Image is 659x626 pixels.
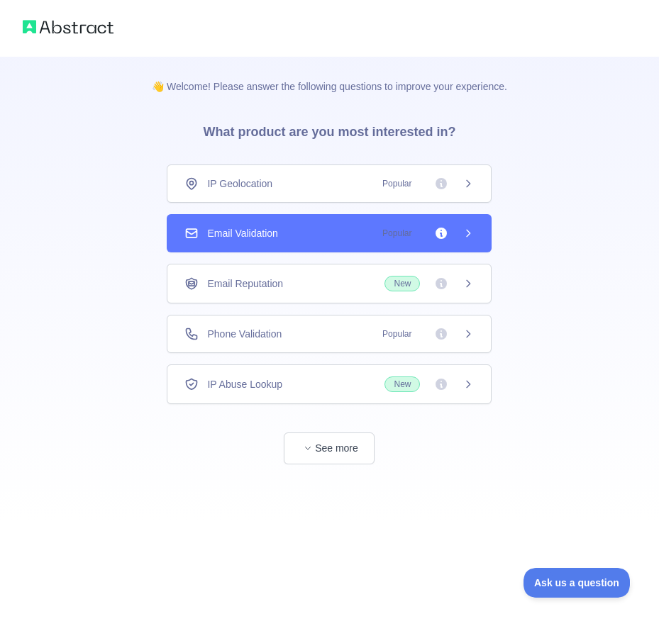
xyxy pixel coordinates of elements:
[207,377,282,391] span: IP Abuse Lookup
[384,376,420,392] span: New
[207,226,277,240] span: Email Validation
[23,17,113,37] img: Abstract logo
[284,432,375,464] button: See more
[374,226,420,240] span: Popular
[207,327,282,341] span: Phone Validation
[129,57,530,94] p: 👋 Welcome! Please answer the following questions to improve your experience.
[207,276,283,291] span: Email Reputation
[374,177,420,191] span: Popular
[384,276,420,291] span: New
[207,177,272,191] span: IP Geolocation
[524,568,631,598] iframe: Toggle Customer Support
[374,327,420,341] span: Popular
[180,94,478,164] h3: What product are you most interested in?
